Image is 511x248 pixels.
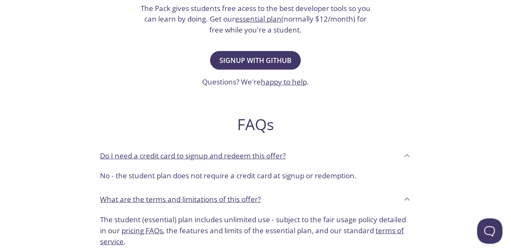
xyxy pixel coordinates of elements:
[94,115,418,134] h2: FAQs
[100,226,404,246] a: terms of service
[477,218,503,244] iframe: Help Scout Beacon - Open
[100,194,261,205] p: What are the terms and limitations of this offer?
[100,170,411,181] p: No - the student plan does not require a credit card at signup or redemption.
[202,76,309,87] h3: Questions? We're .
[100,214,411,247] p: The student (essential) plan includes unlimited use - subject to the fair usage policy detailed i...
[100,150,286,161] p: Do I need a credit card to signup and redeem this offer?
[94,167,418,188] div: Do I need a credit card to signup and redeem this offer?
[122,226,163,235] a: pricing FAQs
[140,3,372,35] h3: The Pack gives students free acess to the best developer tools so you can learn by doing. Get our...
[94,144,418,167] div: Do I need a credit card to signup and redeem this offer?
[210,51,301,70] button: Signup with GitHub
[261,77,307,87] a: happy to help
[219,55,292,66] span: Signup with GitHub
[94,188,418,211] div: What are the terms and limitations of this offer?
[235,14,281,24] a: essential plan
